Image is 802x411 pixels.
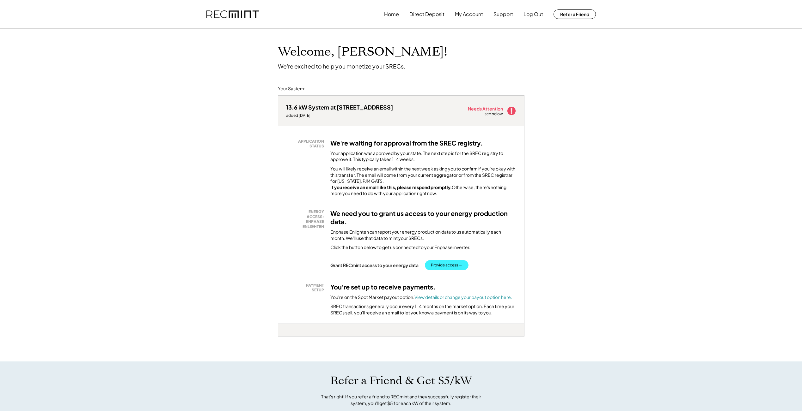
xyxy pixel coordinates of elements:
button: Direct Deposit [409,8,444,21]
button: Home [384,8,399,21]
div: Click the button below to get us connected to your Enphase inverter. [330,244,470,251]
h3: We need you to grant us access to your energy production data. [330,209,516,226]
h1: Welcome, [PERSON_NAME]! [278,45,447,59]
a: View details or change your payout option here. [414,294,512,300]
div: You're on the Spot Market payout option. [330,294,512,301]
div: ENERGY ACCESS: ENPHASE ENLIGHTEN [289,209,324,229]
div: Your System: [278,86,305,92]
h3: You're set up to receive payments. [330,283,436,291]
img: recmint-logotype%403x.png [206,10,259,18]
div: l7r8s6wz - VA Distributed [278,337,300,339]
div: You will likely receive an email within the next week asking you to confirm if you're okay with t... [330,166,516,197]
div: APPLICATION STATUS [289,139,324,149]
h3: We're waiting for approval from the SREC registry. [330,139,483,147]
div: We're excited to help you monetize your SRECs. [278,63,405,70]
div: added [DATE] [286,113,393,118]
button: Refer a Friend [554,9,596,19]
div: That's right! If you refer a friend to RECmint and they successfully register their system, you'l... [314,393,488,407]
button: My Account [455,8,483,21]
h1: Refer a Friend & Get $5/kW [330,374,472,387]
button: Support [493,8,513,21]
div: Grant RECmint access to your energy data [330,262,419,268]
button: Provide access → [425,260,468,270]
div: 13.6 kW System at [STREET_ADDRESS] [286,104,393,111]
strong: If you receive an email like this, please respond promptly. [330,184,452,190]
div: PAYMENT SETUP [289,283,324,293]
div: see below [485,111,504,117]
div: Needs Attention [468,106,504,111]
div: SREC transactions generally occur every 1-4 months on the market option. Each time your SRECs sel... [330,303,516,316]
div: Your application was approved by your state. The next step is for the SREC registry to approve it... [330,150,516,163]
button: Log Out [523,8,543,21]
div: Enphase Enlighten can report your energy production data to us automatically each month. We'll us... [330,229,516,241]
